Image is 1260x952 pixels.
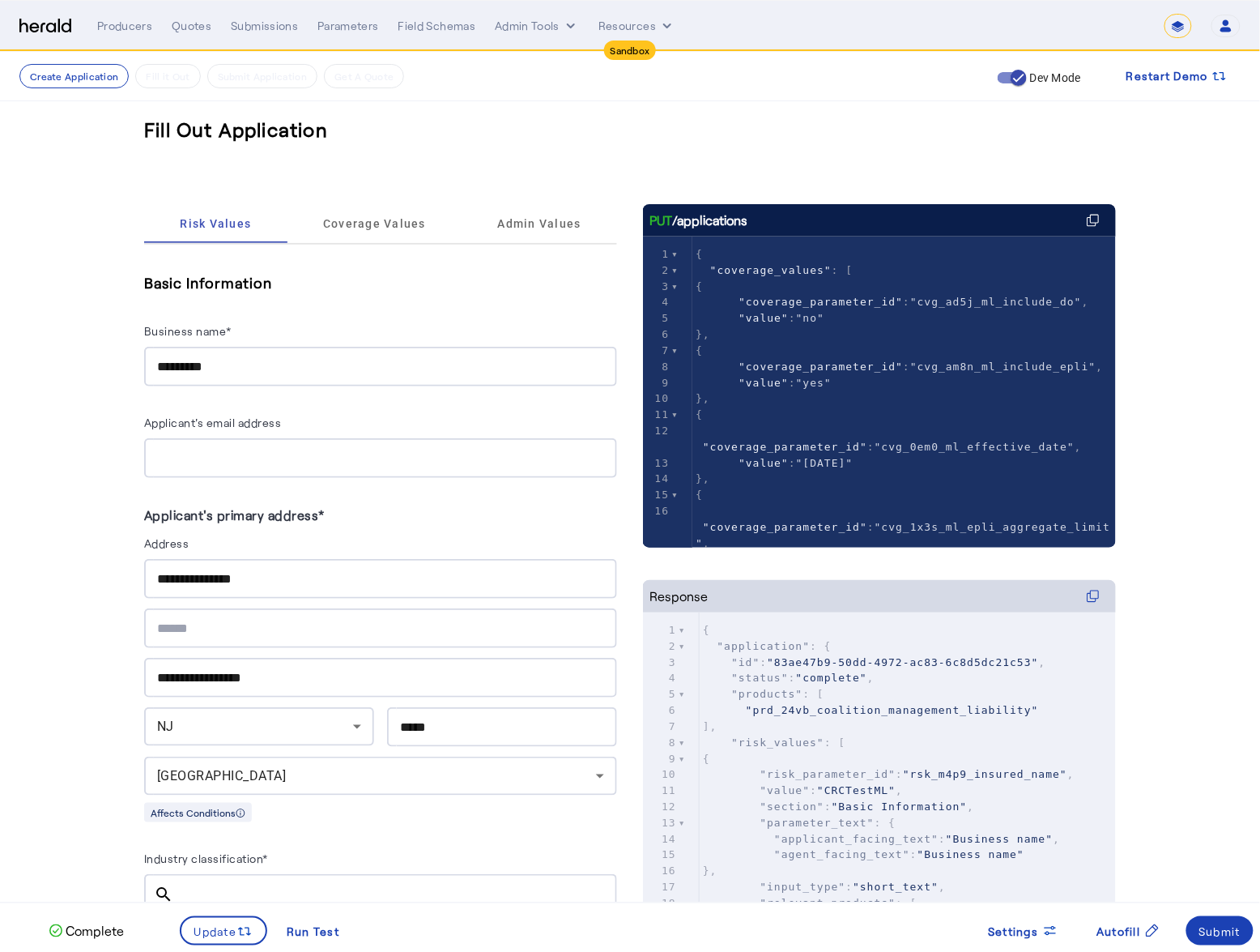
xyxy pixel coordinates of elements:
span: }, [696,472,710,485]
div: Quotes [172,18,211,34]
span: "application" [717,640,811,652]
div: 6 [643,327,671,343]
mat-icon: search [144,885,183,904]
div: Response [649,587,708,606]
div: 3 [643,279,671,295]
div: 2 [643,638,679,655]
span: : , [696,425,1082,453]
div: 12 [643,799,679,815]
div: Sandbox [604,41,657,60]
span: "coverage_values" [710,264,832,276]
span: PUT [649,211,672,230]
span: "Business name" [946,833,1053,845]
span: "value" [739,312,789,324]
span: { [703,624,710,636]
label: Applicant's primary address* [144,507,325,523]
span: : , [703,672,875,684]
span: "cvg_am8n_ml_include_epli" [910,361,1096,373]
span: "status" [731,672,789,684]
div: 1 [643,622,679,638]
span: "input_type" [760,881,846,893]
button: Settings [976,916,1071,946]
button: Run Test [274,916,352,946]
span: "applicant_facing_text" [774,833,939,845]
span: Risk Values [180,218,251,229]
span: "cvg_0em0_ml_effective_date" [875,441,1075,453]
div: Affects Conditions [144,803,252,822]
span: "id" [731,656,760,668]
span: "Business name" [917,848,1024,860]
span: : [ [696,264,853,276]
span: "complete" [796,672,867,684]
div: /applications [649,211,747,230]
span: { [696,489,703,501]
span: : , [703,881,946,893]
span: "risk_values" [731,736,824,749]
div: 11 [643,407,671,423]
span: : , [696,361,1103,373]
div: 13 [643,815,679,831]
button: internal dropdown menu [495,18,579,34]
div: 4 [643,294,671,310]
button: Autofill [1084,916,1173,946]
span: : [696,377,832,389]
label: Address [144,536,189,550]
span: : , [703,833,1060,845]
span: : [ [703,736,846,749]
div: 14 [643,471,671,487]
div: 8 [643,359,671,375]
span: NJ [157,719,174,734]
span: }, [696,392,710,404]
div: Producers [97,18,152,34]
span: : , [703,656,1046,668]
span: "coverage_parameter_id" [739,296,903,308]
span: "prd_24vb_coalition_management_liability" [746,704,1039,716]
span: "value" [739,457,789,469]
span: : [ [703,897,917,909]
div: 13 [643,455,671,472]
span: Settings [989,923,1039,940]
div: Run Test [287,923,339,940]
div: 16 [643,863,679,879]
button: Restart Demo [1113,62,1241,91]
span: "short_text" [853,881,939,893]
span: }, [703,864,717,877]
span: "parameter_text" [760,817,875,829]
div: 1 [643,246,671,263]
span: "coverage_parameter_id" [703,441,867,453]
span: : [703,848,1024,860]
div: 4 [643,670,679,686]
div: 9 [643,375,671,391]
button: Fill it Out [135,64,200,88]
span: "rsk_m4p9_insured_name" [903,768,1067,780]
span: Admin Values [498,218,581,229]
div: 7 [643,719,679,735]
span: { [696,408,703,421]
span: Autofill [1097,923,1141,940]
div: 17 [643,879,679,895]
span: "cvg_ad5j_ml_include_do" [910,296,1082,308]
div: 12 [643,423,671,439]
span: { [696,344,703,356]
button: Resources dropdown menu [598,18,675,34]
div: Submit [1199,923,1241,940]
span: : { [703,640,832,652]
button: Create Application [19,64,129,88]
span: "relevant_products" [760,897,896,909]
span: Update [194,923,237,940]
span: Coverage Values [323,218,426,229]
span: "[DATE]" [796,457,853,469]
span: : , [696,505,1110,549]
div: Parameters [317,18,379,34]
div: 16 [643,503,671,519]
label: Business name* [144,324,232,338]
div: 9 [643,751,679,767]
div: 5 [643,686,679,702]
div: 2 [643,263,671,279]
button: Get A Quote [324,64,404,88]
span: : [ [703,688,824,700]
div: 18 [643,895,679,911]
div: 14 [643,831,679,847]
button: Update [180,916,268,946]
div: 8 [643,735,679,751]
